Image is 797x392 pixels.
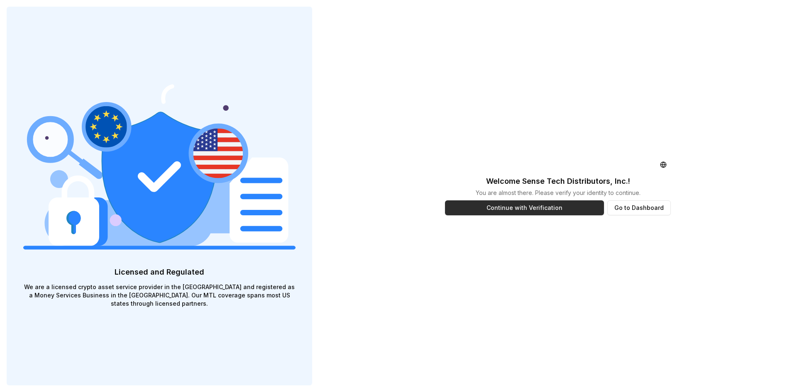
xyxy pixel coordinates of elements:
p: Welcome Sense Tech Distributors, Inc. ! [486,175,630,187]
p: You are almost there. Please verify your identity to continue. [476,189,641,197]
p: We are a licensed crypto asset service provider in the [GEOGRAPHIC_DATA] and registered as a Mone... [23,283,296,308]
button: Go to Dashboard [607,200,671,215]
p: Licensed and Regulated [23,266,296,278]
button: Continue with Verification [445,200,604,215]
